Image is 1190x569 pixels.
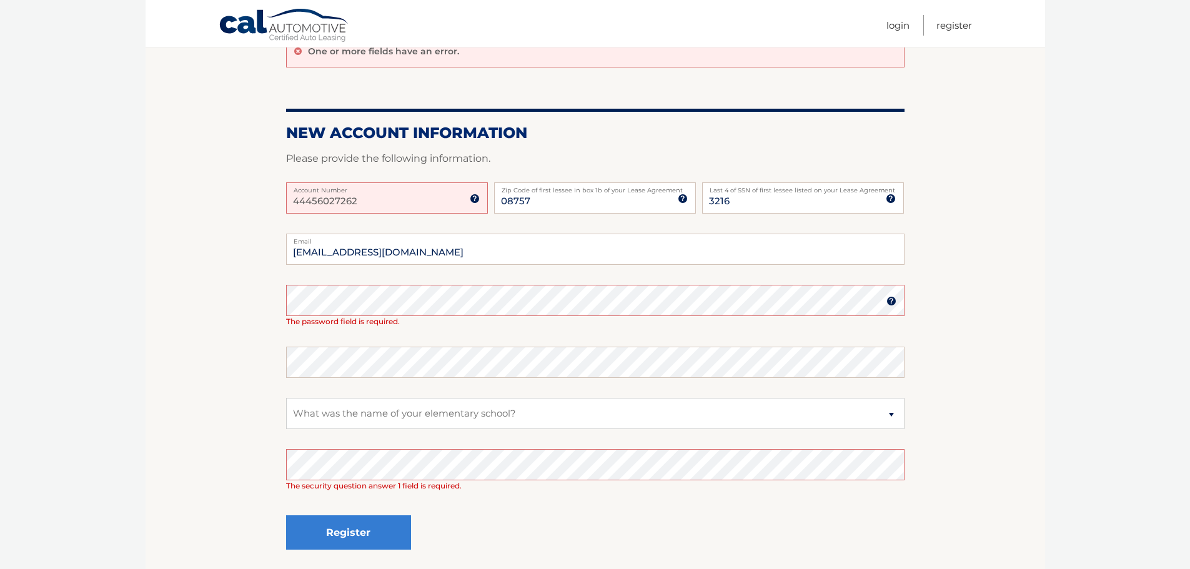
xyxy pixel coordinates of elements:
[286,150,905,167] p: Please provide the following information.
[494,182,696,214] input: Zip Code
[886,194,896,204] img: tooltip.svg
[702,182,904,192] label: Last 4 of SSN of first lessee listed on your Lease Agreement
[678,194,688,204] img: tooltip.svg
[286,515,411,550] button: Register
[308,46,459,57] p: One or more fields have an error.
[702,182,904,214] input: SSN or EIN (last 4 digits only)
[470,194,480,204] img: tooltip.svg
[219,8,350,44] a: Cal Automotive
[286,481,462,490] span: The security question answer 1 field is required.
[286,124,905,142] h2: New Account Information
[886,15,910,36] a: Login
[886,296,896,306] img: tooltip.svg
[286,182,488,192] label: Account Number
[286,317,400,326] span: The password field is required.
[286,234,905,244] label: Email
[286,234,905,265] input: Email
[936,15,972,36] a: Register
[494,182,696,192] label: Zip Code of first lessee in box 1b of your Lease Agreement
[286,182,488,214] input: Account Number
